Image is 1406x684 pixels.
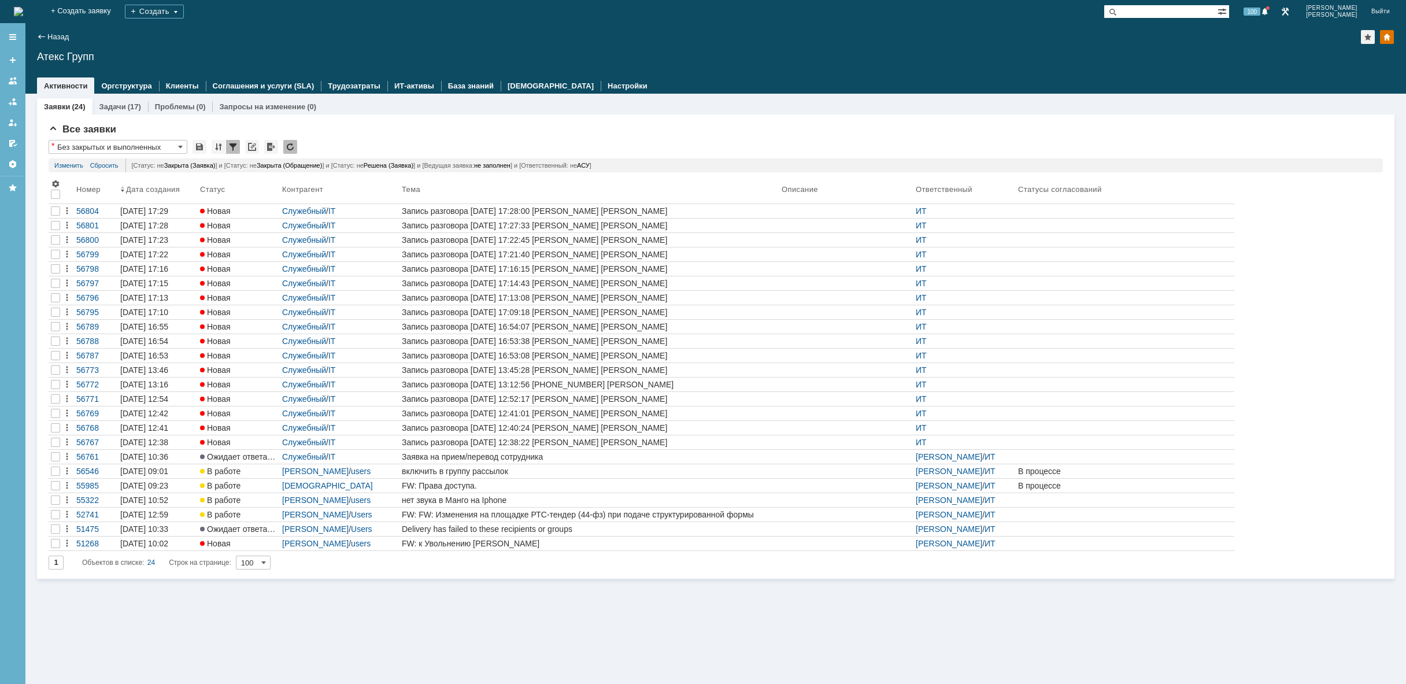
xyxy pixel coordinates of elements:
a: 56797 [74,276,118,290]
a: 56772 [74,378,118,391]
div: [DATE] 17:15 [120,279,168,288]
a: ИТ [985,481,996,490]
div: 56788 [76,337,116,346]
div: Изменить домашнюю страницу [1380,30,1394,44]
span: Новая [200,235,231,245]
a: ИТ [916,423,927,432]
a: Новая [198,247,280,261]
div: [DATE] 12:42 [120,409,168,418]
a: IT [328,221,335,230]
a: [DATE] 09:01 [118,464,198,478]
th: Дата создания [118,177,198,204]
a: [DATE] 17:15 [118,276,198,290]
a: Заявка на прием/перевод сотрудника [399,450,779,464]
a: ИТ [916,322,927,331]
a: Перейти на домашнюю страницу [14,7,23,16]
th: Номер [74,177,118,204]
a: [PERSON_NAME] [282,510,349,519]
a: Новая [198,349,280,363]
th: Статус [198,177,280,204]
a: Users [351,510,372,519]
a: users [351,467,371,476]
div: Запись разговора [DATE] 17:13:08 [PERSON_NAME] [PERSON_NAME] [402,293,777,302]
div: Запись разговора [DATE] 17:14:43 [PERSON_NAME] [PERSON_NAME] [402,279,777,288]
img: logo [14,7,23,16]
a: [DATE] 17:10 [118,305,198,319]
a: Новая [198,378,280,391]
span: В работе [200,481,240,490]
a: IT [328,250,335,259]
a: [DATE] 12:59 [118,508,198,522]
div: [DATE] 17:10 [120,308,168,317]
a: [DATE] 10:52 [118,493,198,507]
a: В работе [198,493,280,507]
a: [DATE] 10:33 [118,522,198,536]
div: Скопировать ссылку на список [245,140,259,154]
div: [DATE] 12:59 [120,510,168,519]
span: Новая [200,351,231,360]
div: Запись разговора [DATE] 13:12:56 [PHONE_NUMBER] [PERSON_NAME] [402,380,777,389]
a: Новая [198,421,280,435]
a: Запись разговора [DATE] 17:28:00 [PERSON_NAME] [PERSON_NAME] [399,204,779,218]
a: Запись разговора [DATE] 13:12:56 [PHONE_NUMBER] [PERSON_NAME] [399,378,779,391]
a: Служебный [282,221,326,230]
a: Запись разговора [DATE] 17:16:15 [PERSON_NAME] [PERSON_NAME] [399,262,779,276]
th: Тема [399,177,779,204]
div: В процессе [1018,467,1232,476]
a: ИТ [916,351,927,360]
a: Новая [198,334,280,348]
div: [DATE] 17:16 [120,264,168,273]
a: Заявки в моей ответственности [3,93,22,111]
div: [DATE] 17:29 [120,206,168,216]
a: Служебный [282,351,326,360]
div: Сортировка... [212,140,225,154]
a: ИТ [916,264,927,273]
a: ИТ [916,380,927,389]
a: IT [328,409,335,418]
a: 56546 [74,464,118,478]
div: 56546 [76,467,116,476]
a: База знаний [448,82,494,90]
span: Новая [200,221,231,230]
div: FW: FW: Изменения на площадке РТС-тендер (44-фз) при подаче структурированной формы заявки [402,510,777,519]
div: 55985 [76,481,116,490]
div: Запись разговора [DATE] 12:41:01 [PERSON_NAME] [PERSON_NAME] [402,409,777,418]
div: 56798 [76,264,116,273]
a: Заявки [44,102,70,111]
a: IT [328,337,335,346]
a: 56767 [74,435,118,449]
a: [DATE] 09:23 [118,479,198,493]
span: Новая [200,438,231,447]
a: [DATE] 16:53 [118,349,198,363]
a: Служебный [282,423,326,432]
a: Новая [198,233,280,247]
span: В работе [200,467,240,476]
a: Перейти в интерфейс администратора [1278,5,1292,19]
a: 56800 [74,233,118,247]
a: ИТ [985,467,996,476]
div: [DATE] 13:16 [120,380,168,389]
a: Сбросить [90,158,119,172]
div: 56773 [76,365,116,375]
span: В работе [200,496,240,505]
a: [DATE] 13:16 [118,378,198,391]
div: [DATE] 16:55 [120,322,168,331]
a: Служебный [282,337,326,346]
a: 56801 [74,219,118,232]
a: ИТ [985,510,996,519]
span: Новая [200,250,231,259]
a: ИТ [916,308,927,317]
span: Новая [200,279,231,288]
div: Запись разговора [DATE] 17:16:15 [PERSON_NAME] [PERSON_NAME] [402,264,777,273]
a: Задачи [99,102,126,111]
div: 56767 [76,438,116,447]
a: Новая [198,406,280,420]
a: IT [328,365,335,375]
a: Новая [198,219,280,232]
div: [DATE] 17:22 [120,250,168,259]
a: Ожидает ответа контрагента [198,450,280,464]
a: [DATE] 13:46 [118,363,198,377]
div: [DATE] 13:46 [120,365,168,375]
a: 56796 [74,291,118,305]
a: Запись разговора [DATE] 16:53:08 [PERSON_NAME] [PERSON_NAME] [399,349,779,363]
